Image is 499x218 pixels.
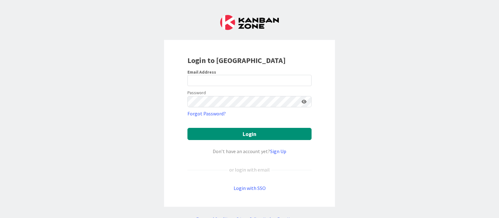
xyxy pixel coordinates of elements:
div: or login with email [228,166,271,173]
label: Email Address [187,69,216,75]
a: Sign Up [270,148,286,154]
div: Don’t have an account yet? [187,148,312,155]
b: Login to [GEOGRAPHIC_DATA] [187,56,286,65]
a: Login with SSO [234,185,266,191]
img: Kanban Zone [220,15,279,30]
label: Password [187,90,206,96]
button: Login [187,128,312,140]
a: Forgot Password? [187,110,226,117]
